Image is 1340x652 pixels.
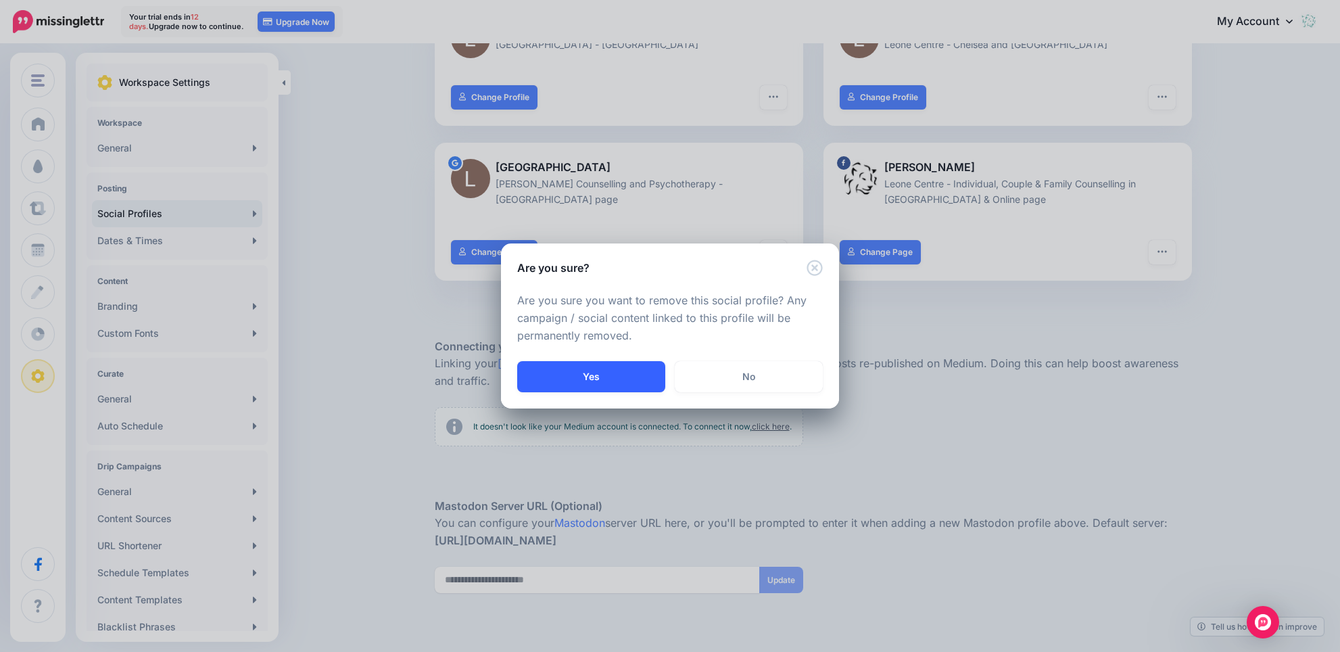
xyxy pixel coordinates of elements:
[807,260,823,277] button: Close
[675,361,823,392] a: No
[517,292,823,345] p: Are you sure you want to remove this social profile? Any campaign / social content linked to this...
[517,361,665,392] button: Yes
[517,260,590,276] h5: Are you sure?
[1247,606,1279,638] div: Open Intercom Messenger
